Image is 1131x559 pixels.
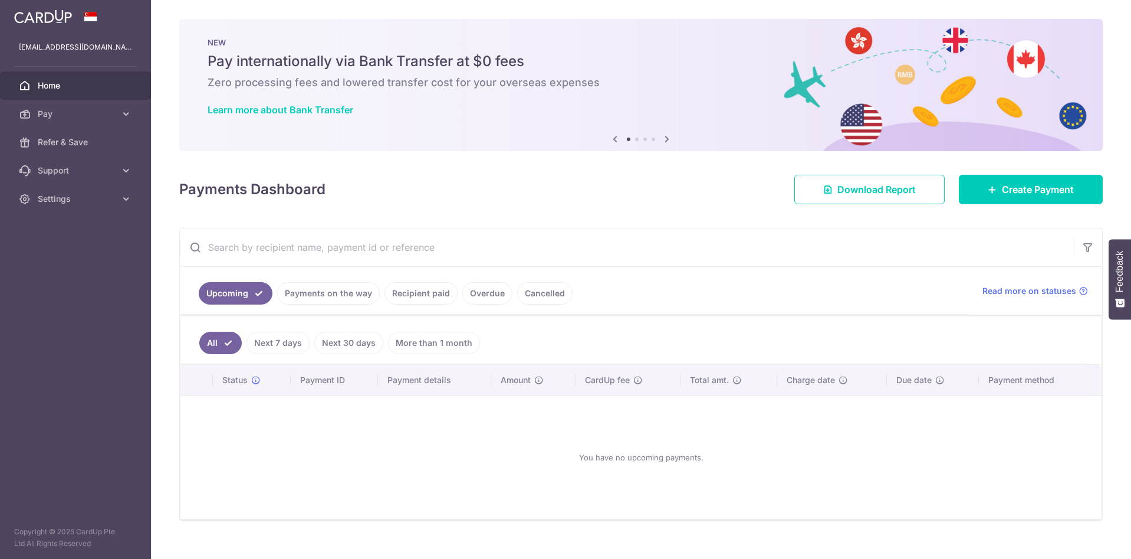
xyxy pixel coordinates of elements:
a: Overdue [462,282,512,305]
h4: Payments Dashboard [179,179,326,200]
span: Refer & Save [38,136,116,148]
div: You have no upcoming payments. [195,406,1087,509]
input: Search by recipient name, payment id or reference [180,228,1074,266]
th: Payment details [378,365,491,395]
span: Support [38,165,116,176]
span: Settings [38,193,116,205]
a: All [199,332,242,354]
a: Cancelled [517,282,573,305]
span: Status [222,374,248,386]
span: Download Report [837,182,916,197]
span: Amount [501,374,531,386]
a: Payments on the way [277,282,380,305]
th: Payment ID [291,365,378,395]
img: Bank transfer banner [179,19,1103,151]
span: Read more on statuses [982,285,1076,297]
span: Total amt. [690,374,729,386]
p: NEW [208,38,1074,47]
a: Next 30 days [314,332,383,354]
a: Recipient paid [384,282,458,305]
th: Payment method [979,365,1102,395]
h6: Zero processing fees and lowered transfer cost for your overseas expenses [208,76,1074,90]
a: Read more on statuses [982,285,1088,297]
span: Due date [896,374,932,386]
button: Feedback - Show survey [1109,239,1131,319]
a: Learn more about Bank Transfer [208,104,353,116]
a: Download Report [794,175,945,204]
span: CardUp fee [585,374,630,386]
a: Create Payment [959,175,1103,204]
span: Feedback [1114,251,1125,292]
span: Create Payment [1002,182,1074,197]
a: Next 7 days [246,332,310,354]
p: [EMAIL_ADDRESS][DOMAIN_NAME] [19,41,132,53]
a: Upcoming [199,282,272,305]
span: Home [38,80,116,91]
img: CardUp [14,9,72,24]
h5: Pay internationally via Bank Transfer at $0 fees [208,52,1074,71]
span: Charge date [787,374,835,386]
span: Pay [38,108,116,120]
a: More than 1 month [388,332,480,354]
